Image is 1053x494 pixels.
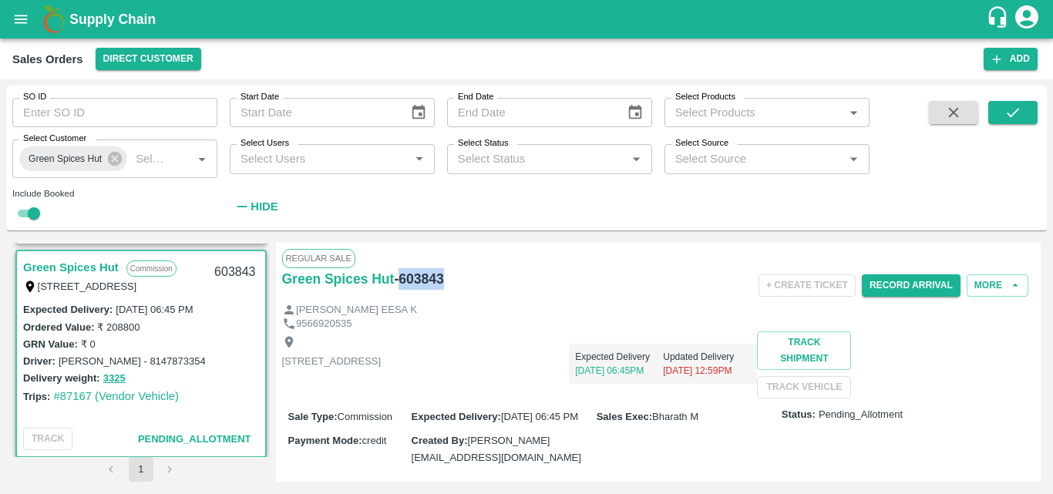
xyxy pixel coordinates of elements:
[97,321,140,333] label: ₹ 208800
[192,149,212,169] button: Open
[626,149,646,169] button: Open
[282,249,355,267] span: Regular Sale
[241,137,289,150] label: Select Users
[288,435,362,446] label: Payment Mode :
[1013,3,1041,35] div: account of current user
[19,146,127,171] div: Green Spices Hut
[843,149,863,169] button: Open
[97,457,185,482] nav: pagination navigation
[621,98,650,127] button: Choose date
[282,355,382,369] p: [STREET_ADDRESS]
[984,48,1038,70] button: Add
[12,49,83,69] div: Sales Orders
[409,149,429,169] button: Open
[59,355,206,367] label: [PERSON_NAME] - 8147873354
[230,98,398,127] input: Start Date
[69,8,986,30] a: Supply Chain
[575,364,663,378] p: [DATE] 06:45PM
[116,304,193,315] label: [DATE] 06:45 PM
[96,48,201,70] button: Select DC
[23,321,94,333] label: Ordered Value:
[675,91,735,103] label: Select Products
[458,137,509,150] label: Select Status
[129,457,153,482] button: page 1
[12,187,217,200] div: Include Booked
[12,98,217,127] input: Enter SO ID
[103,370,126,388] button: 3325
[296,303,417,318] p: [PERSON_NAME] EESA K
[663,350,751,364] p: Updated Delivery
[447,98,615,127] input: End Date
[597,411,652,422] label: Sales Exec :
[205,254,264,291] div: 603843
[130,149,167,169] input: Select Customer
[362,435,387,446] span: credit
[652,411,698,422] span: Bharath M
[23,338,78,350] label: GRN Value:
[967,274,1028,297] button: More
[230,193,282,220] button: Hide
[669,149,839,169] input: Select Source
[669,102,839,123] input: Select Products
[69,12,156,27] b: Supply Chain
[23,304,113,315] label: Expected Delivery :
[458,91,493,103] label: End Date
[23,91,46,103] label: SO ID
[23,372,100,384] label: Delivery weight:
[282,268,395,290] a: Green Spices Hut
[39,4,69,35] img: logo
[404,98,433,127] button: Choose date
[234,149,405,169] input: Select Users
[138,433,251,445] span: Pending_Allotment
[3,2,39,37] button: open drawer
[412,435,468,446] label: Created By :
[19,151,111,167] span: Green Spices Hut
[782,408,816,422] label: Status:
[23,391,50,402] label: Trips:
[862,274,960,297] button: Record Arrival
[241,91,279,103] label: Start Date
[412,411,501,422] label: Expected Delivery :
[675,137,728,150] label: Select Source
[126,260,177,277] p: Commission
[394,268,443,290] h6: - 603843
[23,355,56,367] label: Driver:
[23,257,119,277] a: Green Spices Hut
[38,281,137,292] label: [STREET_ADDRESS]
[251,200,278,213] strong: Hide
[501,411,578,422] span: [DATE] 06:45 PM
[843,102,863,123] button: Open
[575,350,663,364] p: Expected Delivery
[819,408,903,422] span: Pending_Allotment
[986,5,1013,33] div: customer-support
[757,331,851,370] button: Track Shipment
[81,338,96,350] label: ₹ 0
[53,390,179,402] a: #87167 (Vendor Vehicle)
[23,133,86,145] label: Select Customer
[288,411,338,422] label: Sale Type :
[452,149,622,169] input: Select Status
[338,411,393,422] span: Commission
[296,317,352,331] p: 9566920535
[663,364,751,378] p: [DATE] 12:59PM
[412,435,581,463] span: [PERSON_NAME][EMAIL_ADDRESS][DOMAIN_NAME]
